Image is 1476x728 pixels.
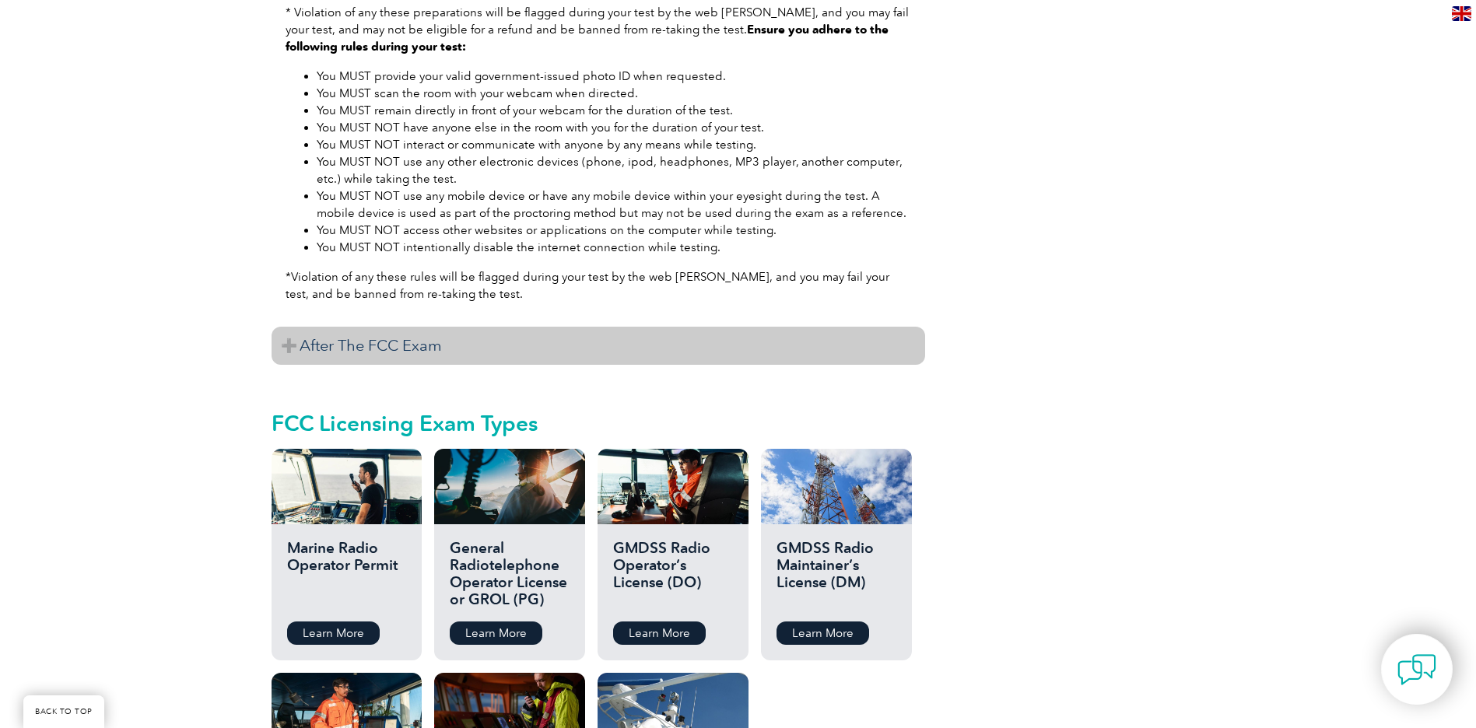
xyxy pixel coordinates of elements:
a: Learn More [777,621,869,645]
h3: After The FCC Exam [272,327,925,365]
li: You MUST NOT use any other electronic devices (phone, ipod, headphones, MP3 player, another compu... [317,153,911,187]
p: *Violation of any these rules will be flagged during your test by the web [PERSON_NAME], and you ... [286,268,911,303]
img: contact-chat.png [1397,650,1436,689]
h2: GMDSS Radio Maintainer’s License (DM) [777,540,896,610]
li: You MUST NOT use any mobile device or have any mobile device within your eyesight during the test... [317,187,911,222]
li: You MUST NOT interact or communicate with anyone by any means while testing. [317,136,911,153]
a: BACK TO TOP [23,695,104,728]
li: You MUST NOT access other websites or applications on the computer while testing. [317,222,911,239]
li: You MUST scan the room with your webcam when directed. [317,85,911,102]
h2: GMDSS Radio Operator’s License (DO) [613,540,732,610]
h2: FCC Licensing Exam Types [272,411,925,436]
a: Learn More [287,621,380,645]
li: You MUST provide your valid government-issued photo ID when requested. [317,68,911,85]
a: Learn More [613,621,706,645]
li: You MUST NOT intentionally disable the internet connection while testing. [317,239,911,256]
p: * Violation of any these preparations will be flagged during your test by the web [PERSON_NAME], ... [286,4,911,55]
h2: Marine Radio Operator Permit [287,540,406,610]
a: Learn More [450,621,542,645]
li: You MUST NOT have anyone else in the room with you for the duration of your test. [317,119,911,136]
h2: General Radiotelephone Operator License or GROL (PG) [450,540,569,610]
img: en [1452,6,1471,21]
li: You MUST remain directly in front of your webcam for the duration of the test. [317,102,911,119]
